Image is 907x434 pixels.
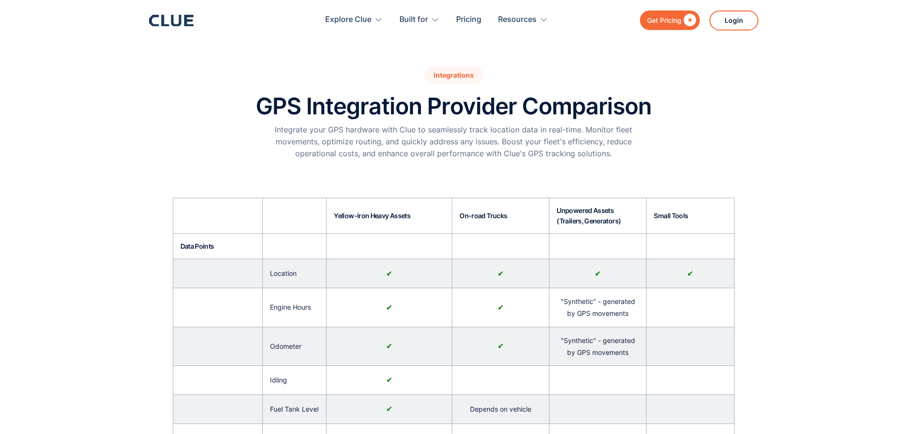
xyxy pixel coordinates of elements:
[334,211,410,221] h2: Yellow-iron Heavy Assets
[498,5,548,35] div: Resources
[557,295,639,319] p: "Synthetic" - generated by GPS movements
[180,241,214,252] h2: Data Points
[498,5,537,35] div: Resources
[687,268,693,280] p: ✔
[498,340,504,352] p: ✔
[325,5,383,35] div: Explore Clue
[325,5,371,35] div: Explore Clue
[459,211,507,221] h2: On-road Trucks
[681,14,696,26] div: 
[270,300,311,314] h3: Engine Hours
[386,374,392,386] p: ✔
[386,340,392,352] p: ✔
[424,67,483,84] div: Integrations
[498,268,504,280] p: ✔
[595,268,601,280] p: ✔
[399,5,428,35] div: Built for
[557,205,639,226] h2: Unpowered Assets (Trailers, Generators)
[470,403,531,415] p: Depends on vehicle
[386,403,392,415] p: ✔
[456,5,481,35] a: Pricing
[270,266,297,281] h3: Location
[386,268,392,280] p: ✔
[270,373,287,387] h3: Idling
[270,339,301,353] h3: Odometer
[259,124,649,160] p: Integrate your GPS hardware with Clue to seamlessly track location data in real-time. Monitor fle...
[647,14,681,26] div: Get Pricing
[654,211,688,221] h2: Small Tools
[709,10,758,30] a: Login
[498,302,504,313] p: ✔
[640,10,700,30] a: Get Pricing
[399,5,439,35] div: Built for
[386,302,392,313] p: ✔
[557,334,639,358] p: "Synthetic" - generated by GPS movements
[270,402,319,416] h3: Fuel Tank Level
[256,94,651,119] h1: GPS Integration Provider Comparison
